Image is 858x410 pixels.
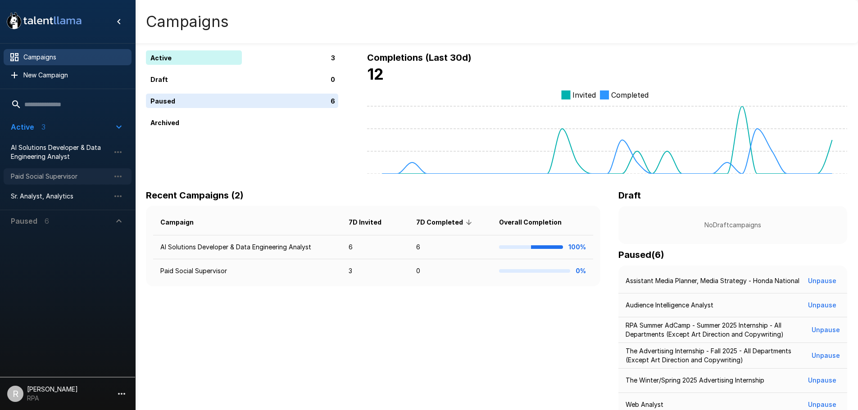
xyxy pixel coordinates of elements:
[331,75,335,84] p: 0
[349,217,393,228] span: 7D Invited
[626,276,799,285] p: Assistant Media Planner, Media Strategy - Honda National
[618,249,664,260] b: Paused ( 6 )
[804,273,840,289] button: Unpause
[341,235,409,259] td: 6
[804,297,840,314] button: Unpause
[626,400,663,409] p: Web Analyst
[618,190,641,201] b: Draft
[341,259,409,283] td: 3
[804,372,840,389] button: Unpause
[499,217,573,228] span: Overall Completion
[160,217,205,228] span: Campaign
[367,65,384,83] b: 12
[811,322,840,338] button: Unpause
[331,96,335,106] p: 6
[409,235,492,259] td: 6
[626,376,764,385] p: The Winter/Spring 2025 Advertising Internship
[626,347,811,365] p: The Advertising Internship - Fall 2025 - All Departments (Except Art Direction and Copywriting)
[153,259,341,283] td: Paid Social Supervisor
[626,301,713,310] p: Audience Intelligence Analyst
[576,267,586,275] b: 0%
[568,243,586,251] b: 100%
[633,221,833,230] p: No Draft campaigns
[811,347,840,364] button: Unpause
[409,259,492,283] td: 0
[626,321,811,339] p: RPA Summer AdCamp - Summer 2025 Internship - All Departments (Except Art Direction and Copywriting)
[367,52,472,63] b: Completions (Last 30d)
[416,217,475,228] span: 7D Completed
[153,235,341,259] td: AI Solutions Developer & Data Engineering Analyst
[331,53,335,63] p: 3
[146,190,244,201] b: Recent Campaigns (2)
[146,12,229,31] h4: Campaigns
